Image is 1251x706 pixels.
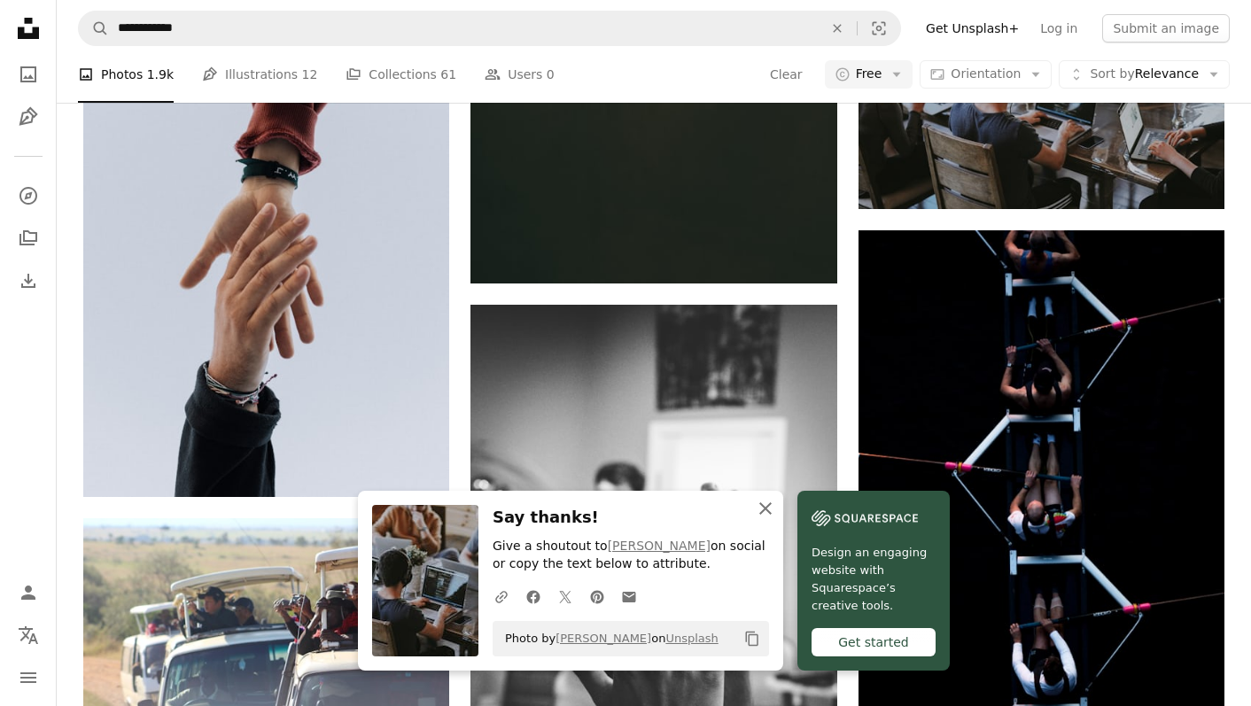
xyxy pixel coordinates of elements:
[1059,60,1230,89] button: Sort byRelevance
[547,65,555,84] span: 0
[11,617,46,653] button: Language
[737,624,767,654] button: Copy to clipboard
[812,544,936,615] span: Design an engaging website with Squarespace’s creative tools.
[556,632,651,645] a: [PERSON_NAME]
[1090,66,1134,81] span: Sort by
[859,497,1224,513] a: five men riding row boat
[856,66,882,83] span: Free
[493,538,769,573] p: Give a shoutout to on social or copy the text below to attribute.
[858,12,900,45] button: Visual search
[11,575,46,610] a: Log in / Sign up
[797,491,950,671] a: Design an engaging website with Squarespace’s creative tools.Get started
[581,578,613,614] a: Share on Pinterest
[202,46,317,103] a: Illustrations 12
[11,11,46,50] a: Home — Unsplash
[440,65,456,84] span: 61
[493,505,769,531] h3: Say thanks!
[920,60,1052,89] button: Orientation
[1102,14,1230,43] button: Submit an image
[485,46,555,103] a: Users 0
[812,628,936,656] div: Get started
[818,12,857,45] button: Clear
[825,60,913,89] button: Free
[11,263,46,299] a: Download History
[11,57,46,92] a: Photos
[812,505,918,531] img: file-1606177908946-d1eed1cbe4f5image
[608,539,711,553] a: [PERSON_NAME]
[11,221,46,256] a: Collections
[11,178,46,213] a: Explore
[78,11,901,46] form: Find visuals sitewide
[951,66,1021,81] span: Orientation
[769,60,804,89] button: Clear
[11,99,46,135] a: Illustrations
[302,65,318,84] span: 12
[83,260,449,275] a: view of two persons hands
[613,578,645,614] a: Share over email
[1030,14,1088,43] a: Log in
[665,632,718,645] a: Unsplash
[496,625,719,653] span: Photo by on
[11,660,46,695] button: Menu
[83,39,449,497] img: view of two persons hands
[1090,66,1199,83] span: Relevance
[346,46,456,103] a: Collections 61
[915,14,1030,43] a: Get Unsplash+
[549,578,581,614] a: Share on Twitter
[517,578,549,614] a: Share on Facebook
[83,632,449,648] a: people riding pickup truck taking photo
[79,12,109,45] button: Search Unsplash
